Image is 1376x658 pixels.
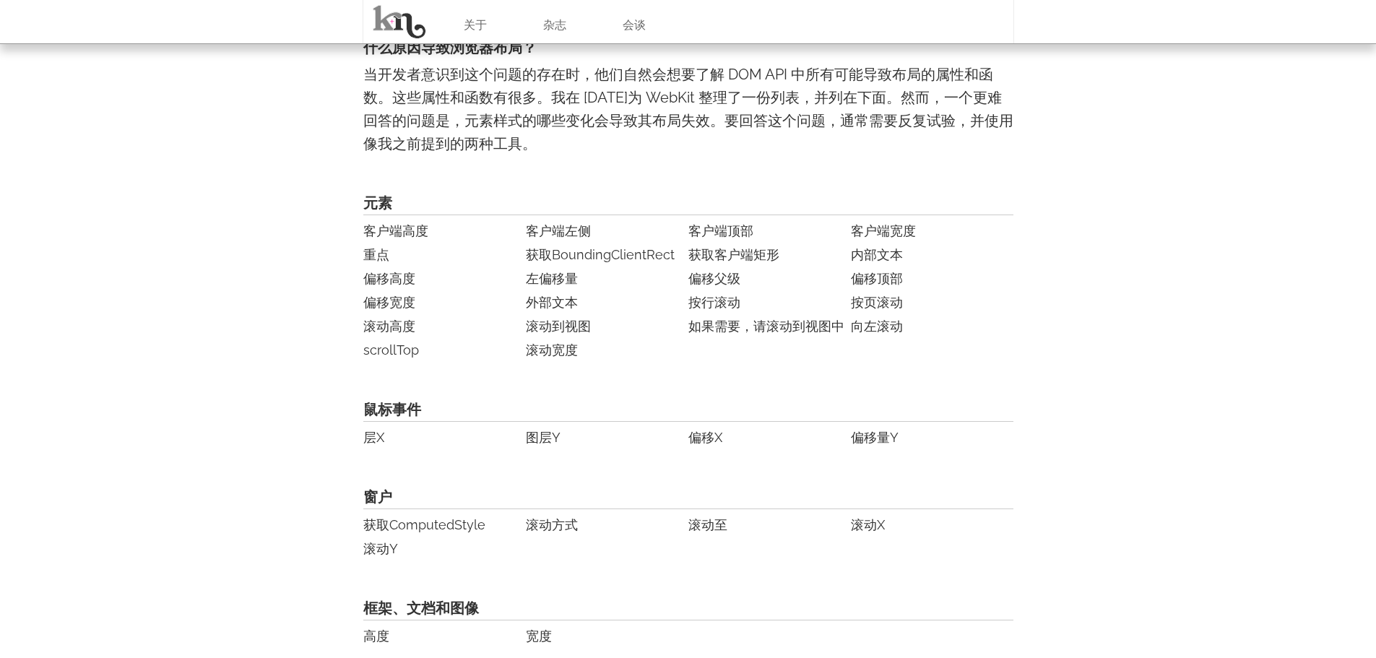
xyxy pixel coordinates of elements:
[526,295,578,310] font: 外部文本
[526,271,578,286] font: 左偏移量
[526,247,675,262] font: 获取BoundingClientRect
[851,295,903,310] font: 按页滚动
[688,319,844,334] font: 如果需要，请滚动到视图中
[851,223,916,238] font: 客户端宽度
[363,39,537,56] font: 什么原因导致浏览器布局？
[526,342,578,358] font: 滚动宽度
[363,541,398,556] font: 滚动Y
[526,319,591,334] font: 滚动到视图
[363,295,415,310] font: 偏移宽度
[363,599,479,617] font: 框架、文档和图像
[363,194,392,212] font: 元素
[851,247,903,262] font: 内部文本
[363,517,485,532] font: 获取ComputedStyle
[363,223,428,238] font: 客户端高度
[688,247,779,262] font: 获取客户端矩形
[363,430,384,445] font: 层X
[688,517,727,532] font: 滚动至
[363,66,1013,152] font: 当开发者意识到这个问题的存在时，他们自然会想要了解 DOM API 中所有可能导致布局的属性和函数。这些属性和函数有很多。我在 [DATE]为 WebKit 整理了一份列表，并列在下面。然而，一...
[526,223,591,238] font: 客户端左侧
[688,295,740,310] font: 按行滚动
[526,430,561,445] font: 图层Y
[363,271,415,286] font: 偏移高度
[526,517,578,532] font: 滚动方式
[851,319,903,334] font: 向左滚动
[688,430,722,445] font: 偏移X
[623,18,646,32] font: 会谈
[363,628,389,644] font: 高度
[851,430,899,445] font: 偏移量Y
[363,319,415,334] font: 滚动高度
[363,247,389,262] font: 重点
[851,517,885,532] font: 滚动X
[688,271,740,286] font: 偏移父级
[363,342,419,358] font: scrollTop
[543,18,566,32] font: 杂志
[363,401,421,418] font: 鼠标事件
[851,271,903,286] font: 偏移顶部
[464,18,487,32] font: 关于
[363,488,392,506] font: 窗户
[688,223,753,238] font: 客户端顶部
[526,628,552,644] font: 宽度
